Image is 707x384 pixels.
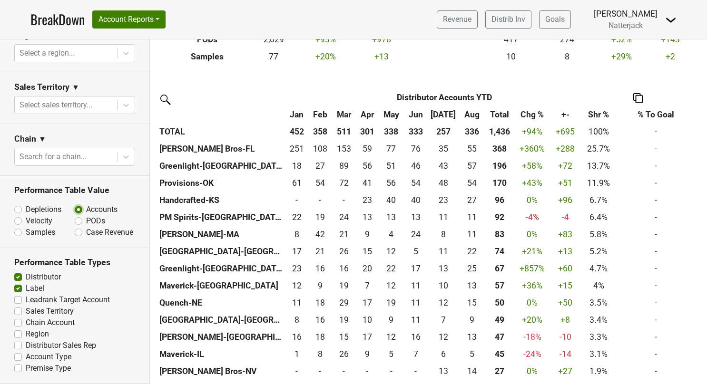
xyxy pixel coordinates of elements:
td: 12 [378,277,404,294]
td: 13 [356,209,378,226]
td: 0 % [515,294,550,311]
td: - [617,123,696,140]
th: Greenlight-[GEOGRAPHIC_DATA] [157,260,285,277]
div: 27 [462,194,482,206]
div: 29 [334,297,353,309]
label: Sales Territory [26,306,74,317]
td: +857 % [515,260,550,277]
td: 20 [356,260,378,277]
div: 22 [381,262,402,275]
td: 55 [460,140,484,157]
th: 67 [484,260,515,277]
td: 77 [250,48,297,65]
div: 57 [462,160,482,172]
div: 12 [381,245,402,258]
td: +978 [353,31,410,48]
div: +51 [552,177,578,189]
td: 23 [427,192,459,209]
td: 11 [460,226,484,243]
label: Samples [26,227,55,238]
td: 19 [378,294,404,311]
th: May: activate to sort column ascending [378,106,404,123]
td: 72 [332,174,356,192]
th: 368 [484,140,515,157]
div: 46 [406,160,425,172]
div: 74 [487,245,512,258]
td: 0 [285,192,308,209]
td: +93 % [297,31,353,48]
div: 22 [287,211,306,223]
td: 19 [308,209,332,226]
td: 22 [378,260,404,277]
td: 18 [285,157,308,174]
div: -4 [552,211,578,223]
div: [PERSON_NAME] [594,8,658,20]
td: 27 [460,192,484,209]
td: 16 [308,260,332,277]
div: 11 [406,279,425,292]
div: +60 [552,262,578,275]
div: 13 [462,279,482,292]
td: 43 [427,157,459,174]
td: +21 % [515,243,550,260]
th: 338 [378,123,404,140]
td: 15 [356,243,378,260]
td: 61 [285,174,308,192]
div: +13 [552,245,578,258]
td: - [617,294,696,311]
label: Velocity [26,215,52,227]
td: 56 [378,174,404,192]
td: 0 [308,192,332,209]
td: - [617,277,696,294]
td: 11.9% [580,174,617,192]
div: 23 [287,262,306,275]
th: 336 [460,123,484,140]
th: 83 [484,226,515,243]
div: 19 [334,279,353,292]
div: 42 [311,228,329,240]
td: 57 [460,157,484,174]
td: 76 [404,140,427,157]
th: 74 [484,243,515,260]
td: 5 [404,243,427,260]
th: 1,436 [484,123,515,140]
div: 13 [430,262,457,275]
td: 11 [460,209,484,226]
td: - [617,140,696,157]
div: 8 [430,228,457,240]
span: +94% [522,127,542,136]
td: 251 [285,140,308,157]
span: Natterjack [609,21,643,30]
div: +288 [552,143,578,155]
td: 12 [427,294,459,311]
div: 48 [430,177,457,189]
div: +72 [552,160,578,172]
div: 251 [287,143,306,155]
th: Jul: activate to sort column ascending [427,106,459,123]
div: 7 [358,279,376,292]
td: 6.4% [580,209,617,226]
td: 42 [308,226,332,243]
div: 12 [287,279,306,292]
th: % To Goal: activate to sort column ascending [617,106,696,123]
div: 19 [311,211,329,223]
td: 18 [308,294,332,311]
td: 21 [332,226,356,243]
a: Goals [539,10,571,29]
div: 11 [462,228,482,240]
td: 22 [460,243,484,260]
th: Mar: activate to sort column ascending [332,106,356,123]
div: 61 [287,177,306,189]
th: Chg %: activate to sort column ascending [515,106,550,123]
th: 358 [308,123,332,140]
th: Shr %: activate to sort column ascending [580,106,617,123]
td: 54 [460,174,484,192]
div: 10 [430,279,457,292]
td: 15 [460,294,484,311]
h3: Performance Table Types [14,258,135,268]
span: +695 [556,127,575,136]
td: 2,029 [250,31,297,48]
div: 89 [334,160,353,172]
td: 23 [285,260,308,277]
td: 25 [460,260,484,277]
